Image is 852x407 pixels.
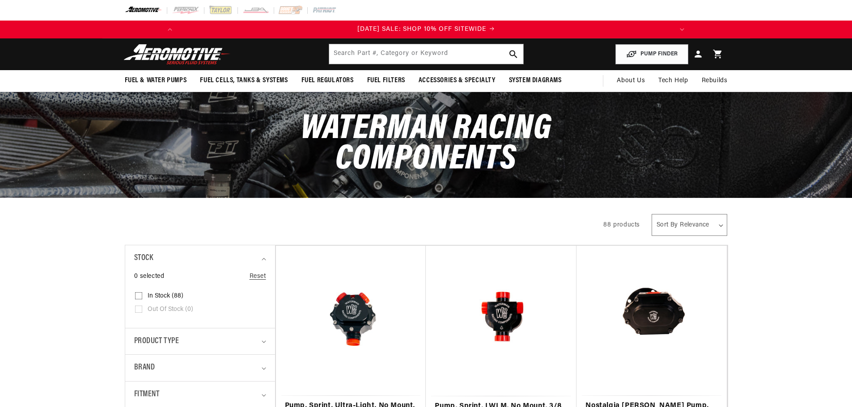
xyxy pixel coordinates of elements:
span: In stock (88) [148,292,183,300]
span: 88 products [603,222,640,228]
span: Brand [134,361,155,374]
span: Stock [134,252,153,265]
summary: Tech Help [652,70,695,92]
div: 1 of 3 [179,25,673,34]
summary: Product type (0 selected) [134,328,266,355]
summary: Accessories & Specialty [412,70,502,91]
span: Fuel & Water Pumps [125,76,187,85]
input: Search by Part Number, Category or Keyword [329,44,523,64]
span: Fuel Filters [367,76,405,85]
summary: Fuel Cells, Tanks & Systems [193,70,294,91]
span: 0 selected [134,272,165,281]
summary: Brand (0 selected) [134,355,266,381]
span: Fuel Cells, Tanks & Systems [200,76,288,85]
a: Reset [250,272,266,281]
span: Product type [134,335,179,348]
span: Out of stock (0) [148,306,193,314]
button: PUMP FINDER [615,44,688,64]
a: [DATE] SALE: SHOP 10% OFF SITEWIDE [179,25,673,34]
span: Fitment [134,388,160,401]
span: System Diagrams [509,76,562,85]
span: About Us [617,77,645,84]
div: Announcement [179,25,673,34]
summary: System Diagrams [502,70,568,91]
span: Waterman Racing Components [301,112,552,177]
span: Rebuilds [702,76,728,86]
a: About Us [610,70,652,92]
button: search button [504,44,523,64]
button: Translation missing: en.sections.announcements.next_announcement [673,21,691,38]
img: Aeromotive [121,44,233,65]
span: Tech Help [658,76,688,86]
summary: Fuel Filters [360,70,412,91]
summary: Stock (0 selected) [134,245,266,272]
button: Translation missing: en.sections.announcements.previous_announcement [161,21,179,38]
span: [DATE] SALE: SHOP 10% OFF SITEWIDE [357,26,486,33]
summary: Fuel & Water Pumps [118,70,194,91]
slideshow-component: Translation missing: en.sections.announcements.announcement_bar [102,21,750,38]
summary: Fuel Regulators [295,70,360,91]
span: Accessories & Specialty [419,76,496,85]
summary: Rebuilds [695,70,734,92]
span: Fuel Regulators [301,76,354,85]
